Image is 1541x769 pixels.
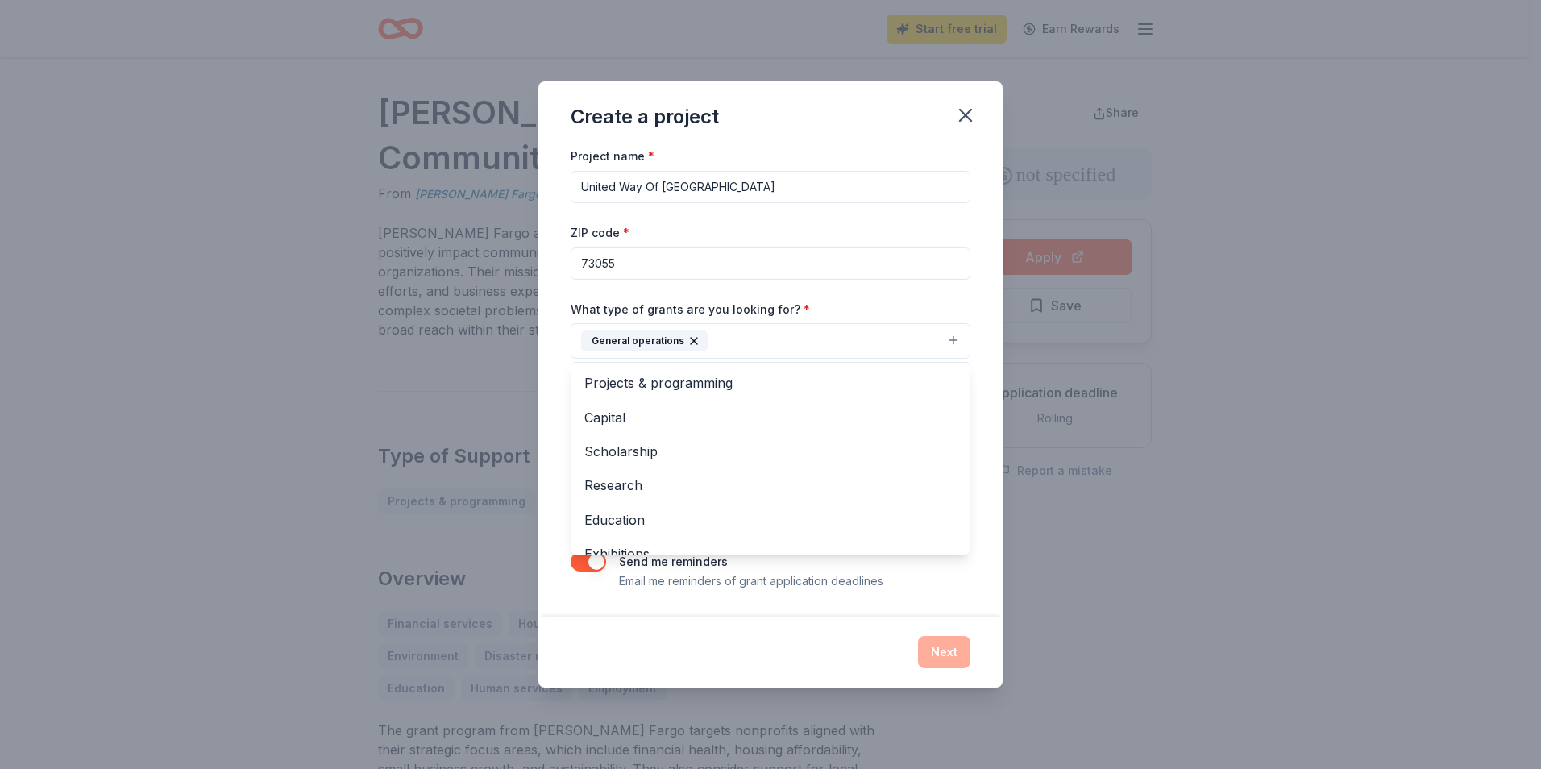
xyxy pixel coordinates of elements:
div: General operations [581,330,708,351]
span: Exhibitions [584,543,957,564]
button: General operations [571,323,970,359]
span: Projects & programming [584,372,957,393]
span: Scholarship [584,441,957,462]
span: Research [584,475,957,496]
div: General operations [571,362,970,555]
span: Education [584,509,957,530]
span: Capital [584,407,957,428]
